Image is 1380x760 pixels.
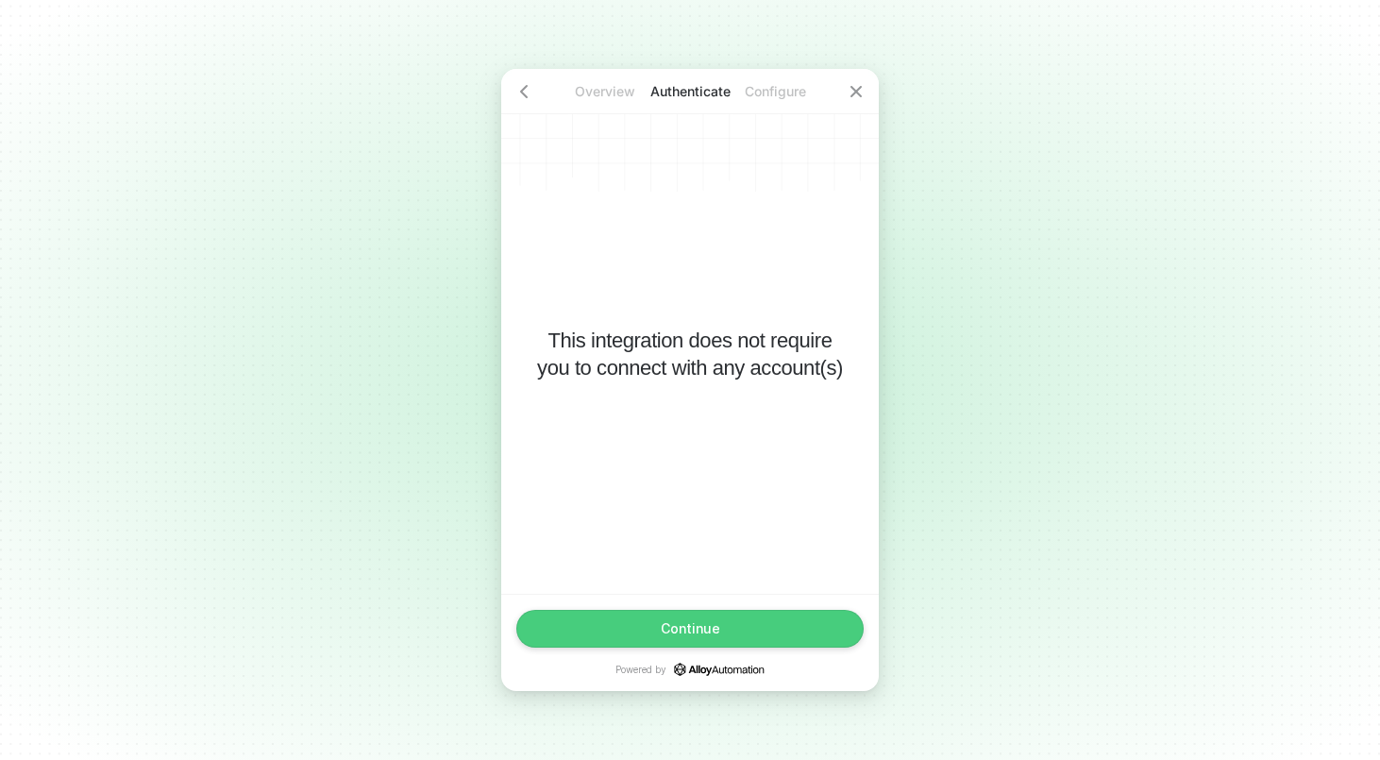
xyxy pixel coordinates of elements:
div: Continue [661,621,720,636]
p: Configure [732,82,817,101]
a: icon-success [674,663,765,676]
span: icon-close [849,84,864,99]
p: This integration does not require you to connect with any account(s) [531,327,849,381]
span: icon-arrow-left [516,84,531,99]
p: Powered by [615,663,765,676]
p: Overview [563,82,648,101]
p: Authenticate [648,82,732,101]
button: Continue [516,610,864,648]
